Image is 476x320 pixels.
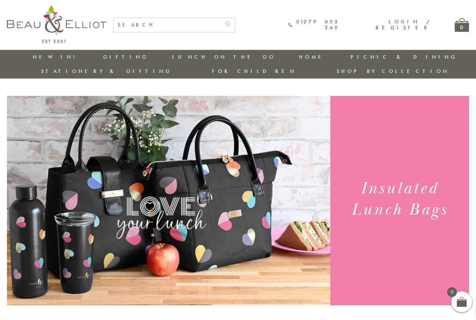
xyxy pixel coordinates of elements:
[41,68,172,75] a: Stationery & Gifting
[289,19,339,31] a: 01279 653 249
[351,53,457,60] a: Picnic & Dining
[376,18,430,31] a: Login / Register
[337,68,449,75] a: Shop by collection
[7,96,330,305] img: Emily Heart Set
[455,18,469,32] a: 0
[33,53,79,60] a: New in!
[212,68,297,75] a: For Children
[299,53,327,60] a: Home
[172,53,275,60] a: Lunch On The Go
[7,5,106,43] img: logo
[114,18,221,32] input: SEARCH
[447,287,457,297] span: 0
[337,178,462,221] h1: Insulated Lunch Bags
[103,53,148,60] a: Gifting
